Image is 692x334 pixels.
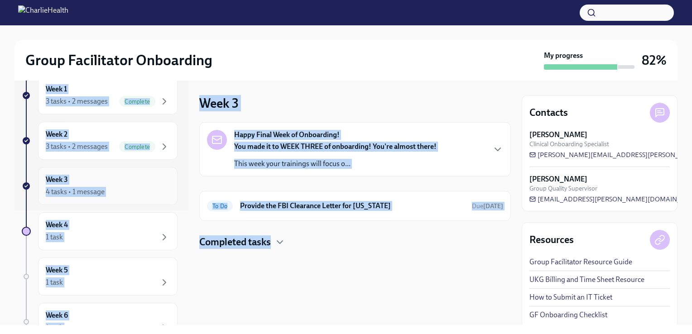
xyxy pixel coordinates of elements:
strong: [PERSON_NAME] [529,174,587,184]
strong: Happy Final Week of Onboarding! [234,130,340,140]
h6: Week 3 [46,175,68,185]
div: 1 task [46,232,63,242]
span: September 23rd, 2025 09:00 [472,202,503,210]
a: Week 34 tasks • 1 message [22,167,178,205]
strong: You made it to WEEK THREE of onboarding! You're almost there! [234,142,437,151]
span: Due [472,202,503,210]
a: How to Submit an IT Ticket [529,292,612,302]
h6: Week 4 [46,220,68,230]
h4: Resources [529,233,574,247]
h6: Week 1 [46,84,67,94]
h2: Group Facilitator Onboarding [25,51,212,69]
a: UKG Billing and Time Sheet Resource [529,275,644,285]
h6: Week 5 [46,265,68,275]
strong: [DATE] [483,202,503,210]
h4: Completed tasks [199,235,271,249]
div: 1 task [46,323,63,333]
a: Week 23 tasks • 2 messagesComplete [22,122,178,160]
span: Group Quality Supervisor [529,184,597,193]
span: Clinical Onboarding Specialist [529,140,609,148]
h6: Week 2 [46,129,67,139]
h3: 82% [642,52,667,68]
strong: [PERSON_NAME] [529,130,587,140]
a: Week 51 task [22,258,178,296]
a: To DoProvide the FBI Clearance Letter for [US_STATE]Due[DATE] [207,199,503,213]
div: Completed tasks [199,235,511,249]
div: 1 task [46,277,63,287]
div: 4 tasks • 1 message [46,187,105,197]
span: Complete [119,143,155,150]
strong: My progress [544,51,583,61]
span: Complete [119,98,155,105]
h3: Week 3 [199,95,239,111]
div: 3 tasks • 2 messages [46,96,108,106]
h6: Provide the FBI Clearance Letter for [US_STATE] [240,201,465,211]
a: GF Onboarding Checklist [529,310,607,320]
a: Week 13 tasks • 2 messagesComplete [22,76,178,115]
h4: Contacts [529,106,568,119]
a: Week 41 task [22,212,178,250]
a: Group Facilitator Resource Guide [529,257,632,267]
h6: Week 6 [46,310,68,320]
span: To Do [207,203,233,210]
p: This week your trainings will focus o... [234,159,437,169]
img: CharlieHealth [18,5,68,20]
div: 3 tasks • 2 messages [46,142,108,152]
